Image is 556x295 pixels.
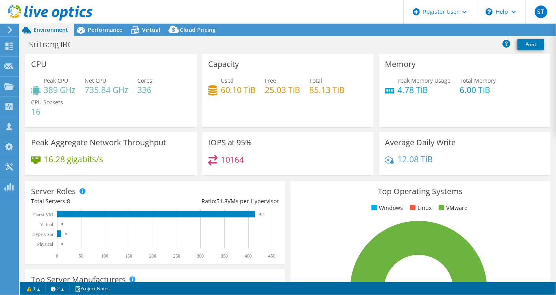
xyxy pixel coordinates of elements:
a: Project Notes [69,284,115,293]
text: 50 [79,253,83,259]
text: 300 [197,253,204,259]
h1: SriTrang IBC [26,40,85,49]
text: 0 [56,253,58,259]
span: Performance [88,26,122,33]
h4: 16.28 gigabits/s [44,155,103,163]
h4: 336 [137,85,152,94]
text: 200 [149,253,156,259]
h3: Average Daily Write [385,138,456,147]
h4: 6.00 TiB [460,85,496,94]
h3: CPU [31,60,47,69]
h4: 85.13 TiB [310,85,345,94]
span: Total Memory [460,77,496,84]
span: 51.8 [216,197,227,205]
text: 0 [61,222,63,226]
div: Ratio: VMs per Hypervisor [155,197,279,206]
text: 8 [65,232,67,236]
h3: Server Roles [31,187,76,196]
li: Windows [369,204,403,212]
text: 400 [245,253,252,259]
span: Cores [137,77,152,84]
text: 0 [61,242,63,246]
text: Virtual [40,222,54,227]
span: Environment [33,26,68,33]
a: 2 [45,284,70,293]
h3: Capacity [208,60,239,69]
span: Total [310,77,323,84]
span: CPU Sockets [31,98,63,106]
span: Peak CPU [44,77,68,84]
text: 450 [268,253,275,259]
li: VMware [437,204,467,212]
h3: Peak Aggregate Network Throughput [31,138,166,147]
text: Physical [37,241,53,247]
h3: Memory [385,60,416,69]
span: ST [535,6,547,18]
span: Virtual [142,26,160,33]
text: Guest VM [33,212,53,217]
text: 414 [259,212,265,216]
text: 350 [221,253,228,259]
h4: 389 GHz [44,85,76,94]
span: Net CPU [85,77,106,84]
h3: IOPS at 95% [208,138,252,147]
h4: 60.10 TiB [221,85,256,94]
div: Total Servers: [31,197,155,206]
h4: 735.84 GHz [85,85,128,94]
a: 1 [21,284,46,293]
svg: \n [486,8,493,15]
span: Peak Memory Usage [397,77,451,84]
text: 100 [101,253,108,259]
span: Used [221,77,234,84]
span: Free [265,77,277,84]
h4: 10164 [221,155,244,164]
text: 250 [173,253,180,259]
span: Cloud Pricing [180,26,216,33]
li: Linux [408,204,432,212]
h3: Top Operating Systems [296,187,544,196]
a: Print [517,39,544,50]
text: 150 [125,253,132,259]
text: Hypervisor [32,232,54,237]
h4: 25.03 TiB [265,85,301,94]
h4: 4.78 TiB [397,85,451,94]
h3: Top Server Manufacturers [31,275,126,284]
h4: 16 [31,107,63,116]
h4: 12.08 TiB [397,155,433,163]
span: 8 [67,197,70,205]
